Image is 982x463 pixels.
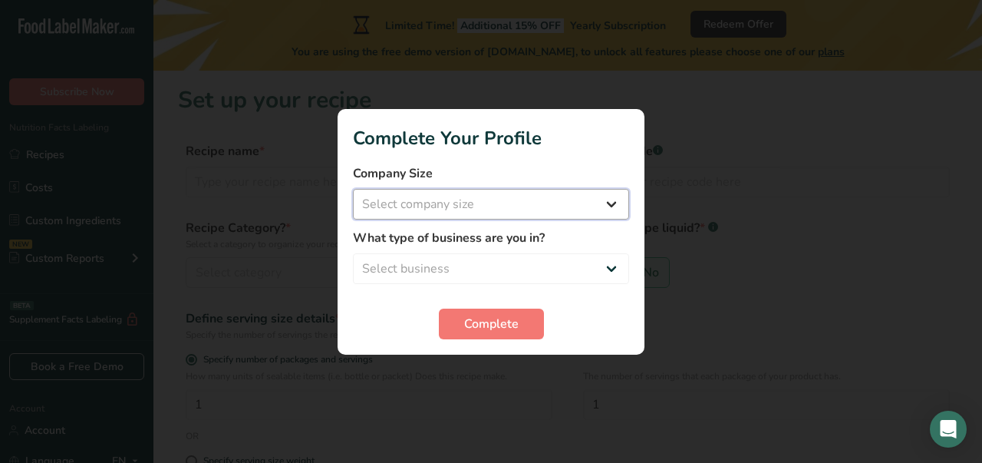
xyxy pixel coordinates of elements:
[353,229,629,247] label: What type of business are you in?
[439,309,544,339] button: Complete
[353,124,629,152] h1: Complete Your Profile
[353,164,629,183] label: Company Size
[464,315,519,333] span: Complete
[930,411,967,448] div: Open Intercom Messenger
